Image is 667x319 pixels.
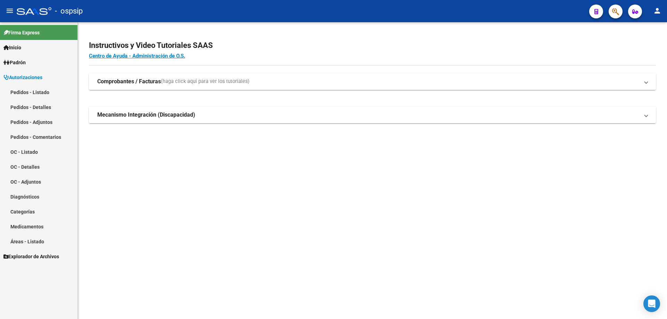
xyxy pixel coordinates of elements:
mat-expansion-panel-header: Mecanismo Integración (Discapacidad) [89,107,656,123]
span: Padrón [3,59,26,66]
span: Autorizaciones [3,74,42,81]
mat-icon: menu [6,7,14,15]
mat-expansion-panel-header: Comprobantes / Facturas(haga click aquí para ver los tutoriales) [89,73,656,90]
strong: Mecanismo Integración (Discapacidad) [97,111,195,119]
div: Open Intercom Messenger [643,295,660,312]
span: Firma Express [3,29,40,36]
a: Centro de Ayuda - Administración de O.S. [89,53,185,59]
span: Inicio [3,44,21,51]
h2: Instructivos y Video Tutoriales SAAS [89,39,656,52]
span: Explorador de Archivos [3,253,59,260]
strong: Comprobantes / Facturas [97,78,161,85]
span: - ospsip [55,3,83,19]
span: (haga click aquí para ver los tutoriales) [161,78,249,85]
mat-icon: person [653,7,661,15]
